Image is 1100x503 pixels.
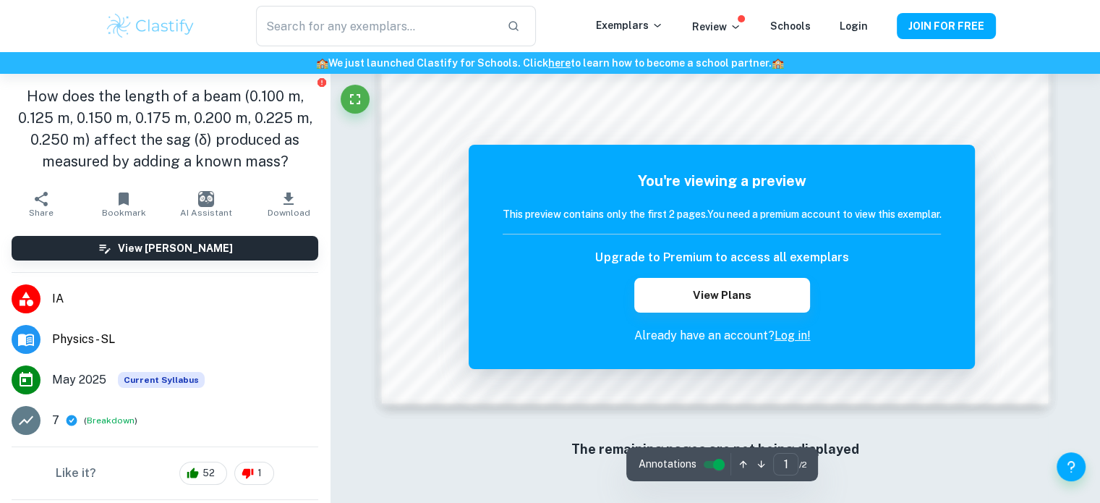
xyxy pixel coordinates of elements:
h5: You're viewing a preview [503,170,941,192]
a: Login [840,20,868,32]
input: Search for any exemplars... [256,6,495,46]
span: IA [52,290,318,308]
div: 52 [179,462,227,485]
button: Breakdown [87,414,135,427]
span: 🏫 [772,57,784,69]
a: Log in! [774,329,810,342]
span: Bookmark [102,208,146,218]
button: Bookmark [82,184,165,224]
h6: We just launched Clastify for Schools. Click to learn how to become a school partner. [3,55,1097,71]
h6: View [PERSON_NAME] [118,240,233,256]
span: ( ) [84,414,137,428]
h6: This preview contains only the first 2 pages. You need a premium account to view this exemplar. [503,206,941,222]
a: here [548,57,571,69]
h6: Upgrade to Premium to access all exemplars [595,249,848,266]
button: Fullscreen [341,85,370,114]
span: May 2025 [52,371,106,389]
p: Exemplars [596,17,663,33]
span: 1 [250,466,270,481]
span: Download [268,208,310,218]
img: Clastify logo [105,12,197,41]
span: Physics - SL [52,331,318,348]
h1: How does the length of a beam (0.100 m, 0.125 m, 0.150 m, 0.175 m, 0.200 m, 0.225 m, 0.250 m) aff... [12,85,318,172]
span: Annotations [638,457,696,472]
span: 🏫 [316,57,328,69]
button: View [PERSON_NAME] [12,236,318,261]
p: Already have an account? [503,327,941,345]
span: AI Assistant [180,208,232,218]
span: Current Syllabus [118,372,205,388]
p: Review [692,19,741,35]
div: This exemplar is based on the current syllabus. Feel free to refer to it for inspiration/ideas wh... [118,372,205,388]
h6: Like it? [56,465,96,482]
div: 1 [234,462,274,485]
button: Help and Feedback [1057,452,1086,481]
span: 52 [195,466,223,481]
p: 7 [52,412,59,429]
button: JOIN FOR FREE [897,13,996,39]
button: View Plans [634,278,809,313]
button: Download [247,184,330,224]
a: Schools [770,20,811,32]
button: Report issue [316,77,327,88]
img: AI Assistant [198,191,214,207]
span: Share [29,208,54,218]
h6: The remaining pages are not being displayed [411,439,1020,460]
button: AI Assistant [165,184,247,224]
span: / 2 [798,458,806,471]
